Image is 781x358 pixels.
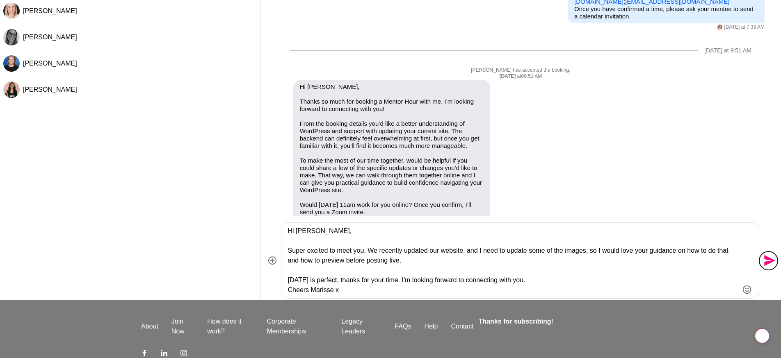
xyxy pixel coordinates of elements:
img: M [3,82,20,98]
a: Join Now [165,317,201,336]
p: Thanks so much for booking a Mentor Hour with me, I’m looking forward to connecting with you! [300,98,484,113]
div: Mariana Queiroz [3,82,20,98]
span: [PERSON_NAME] [23,7,77,14]
a: About [135,322,165,331]
a: Legacy Leaders [335,317,388,336]
span: [PERSON_NAME] [23,86,77,93]
p: To make the most of our time together, would be helpful if you could share a few of the specific ... [300,157,484,194]
time: 2025-09-30T21:39:52.884Z [724,24,765,31]
img: C [3,29,20,45]
span: [PERSON_NAME] [23,60,77,67]
a: FAQs [388,322,418,331]
button: Emoji picker [742,285,752,295]
textarea: Type your message [288,226,738,295]
p: Hi [PERSON_NAME], [300,83,484,91]
img: A [717,24,723,30]
h4: Thanks for subscribing! [479,317,635,326]
div: Hannah Legge [3,55,20,72]
a: How does it work? [201,317,260,336]
div: Charlie Clarke [3,29,20,45]
div: Amanda Greenman [717,24,723,30]
div: [DATE] at 9:51 AM [704,47,751,54]
a: Corporate Memberships [260,317,335,336]
p: [PERSON_NAME] has accepted the booking. [277,67,765,74]
img: H [3,55,20,72]
img: E [3,3,20,19]
span: [PERSON_NAME] [23,34,77,41]
p: Once you have confirmed a time, please ask your mentee to send a calendar invitation. [574,5,758,20]
a: Contact [445,322,480,331]
a: Help [418,322,445,331]
div: at 09:51 AM [277,73,765,80]
div: Emily Burnham [3,3,20,19]
p: Would [DATE] 11am work for you online? Once you confirm, I’ll send you a Zoom invite. [300,201,484,216]
p: From the booking details you’d like a better understanding of WordPress and support with updating... [300,120,484,150]
strong: [DATE] [499,73,517,79]
button: Send [759,252,778,270]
